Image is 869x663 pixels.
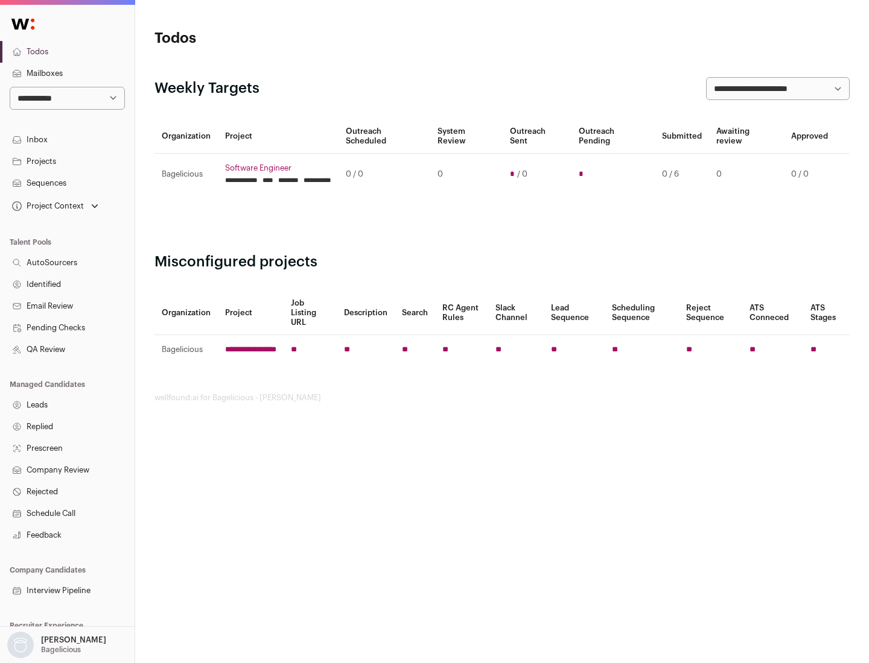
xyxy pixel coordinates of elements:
[655,119,709,154] th: Submitted
[571,119,654,154] th: Outreach Pending
[803,291,850,335] th: ATS Stages
[154,29,386,48] h1: Todos
[154,291,218,335] th: Organization
[742,291,803,335] th: ATS Conneced
[339,119,430,154] th: Outreach Scheduled
[284,291,337,335] th: Job Listing URL
[337,291,395,335] th: Description
[784,154,835,195] td: 0 / 0
[154,79,259,98] h2: Weekly Targets
[7,632,34,658] img: nopic.png
[218,291,284,335] th: Project
[655,154,709,195] td: 0 / 6
[709,154,784,195] td: 0
[605,291,679,335] th: Scheduling Sequence
[339,154,430,195] td: 0 / 0
[5,632,109,658] button: Open dropdown
[503,119,572,154] th: Outreach Sent
[679,291,743,335] th: Reject Sequence
[41,635,106,645] p: [PERSON_NAME]
[517,169,527,179] span: / 0
[435,291,488,335] th: RC Agent Rules
[154,335,218,365] td: Bagelicious
[154,119,218,154] th: Organization
[154,253,850,272] h2: Misconfigured projects
[10,198,101,215] button: Open dropdown
[709,119,784,154] th: Awaiting review
[784,119,835,154] th: Approved
[395,291,435,335] th: Search
[218,119,339,154] th: Project
[154,393,850,403] footer: wellfound:ai for Bagelicious - [PERSON_NAME]
[5,12,41,36] img: Wellfound
[488,291,544,335] th: Slack Channel
[10,201,84,211] div: Project Context
[225,163,331,173] a: Software Engineer
[544,291,605,335] th: Lead Sequence
[430,119,502,154] th: System Review
[430,154,502,195] td: 0
[41,645,81,655] p: Bagelicious
[154,154,218,195] td: Bagelicious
